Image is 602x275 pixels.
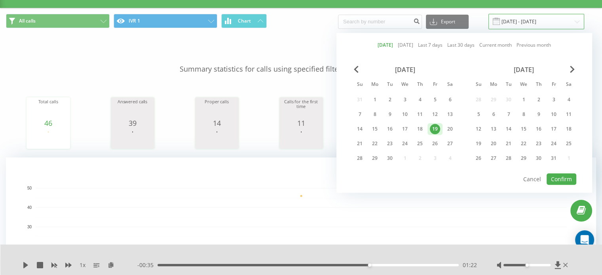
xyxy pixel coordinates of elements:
svg: A chart. [113,127,152,151]
div: 16 [534,124,544,134]
svg: A chart. [281,127,321,151]
div: 30 [385,153,395,163]
div: Thu Sep 4, 2025 [412,94,427,106]
div: Sat Sep 6, 2025 [442,94,458,106]
div: Fri Sep 5, 2025 [427,94,442,106]
button: IVR 1 [114,14,217,28]
div: Wed Sep 17, 2025 [397,123,412,135]
div: Wed Oct 22, 2025 [516,138,531,150]
div: 24 [400,138,410,149]
div: 46 [28,119,68,127]
div: 30 [534,153,544,163]
div: Sat Oct 25, 2025 [561,138,576,150]
div: 8 [518,109,529,119]
text: 50 [27,186,32,190]
div: 8 [370,109,380,119]
div: Tue Oct 21, 2025 [501,138,516,150]
div: Sat Sep 20, 2025 [442,123,458,135]
div: Sun Oct 5, 2025 [471,108,486,120]
div: Sun Sep 14, 2025 [352,123,367,135]
div: Sun Sep 28, 2025 [352,152,367,164]
span: 1 x [80,261,85,269]
abbr: Thursday [414,79,426,91]
div: 11 [281,119,321,127]
div: Mon Sep 1, 2025 [367,94,382,106]
div: 17 [400,124,410,134]
div: 19 [473,138,484,149]
button: Chart [221,14,267,28]
div: 14 [503,124,514,134]
abbr: Sunday [354,79,366,91]
div: Tue Sep 30, 2025 [382,152,397,164]
a: [DATE] [378,42,393,49]
div: Wed Oct 15, 2025 [516,123,531,135]
a: Last 30 days [447,42,475,49]
div: Wed Sep 3, 2025 [397,94,412,106]
div: 1 [518,95,529,105]
div: Tue Sep 2, 2025 [382,94,397,106]
abbr: Saturday [444,79,456,91]
abbr: Tuesday [503,79,515,91]
abbr: Sunday [473,79,484,91]
div: Proper calls [197,99,237,119]
span: Chart [238,18,251,24]
div: 13 [488,124,499,134]
div: Fri Sep 12, 2025 [427,108,442,120]
div: 21 [355,138,365,149]
div: 7 [503,109,514,119]
div: 29 [370,153,380,163]
div: 7 [355,109,365,119]
div: Wed Oct 29, 2025 [516,152,531,164]
div: Accessibility label [525,264,528,267]
div: 22 [370,138,380,149]
svg: A chart. [28,127,68,151]
div: 12 [473,124,484,134]
span: All calls [19,18,36,24]
abbr: Monday [369,79,381,91]
div: Sun Sep 7, 2025 [352,108,367,120]
div: 27 [488,153,499,163]
text: 30 [27,225,32,229]
button: All calls [6,14,110,28]
div: Wed Sep 24, 2025 [397,138,412,150]
div: Tue Oct 28, 2025 [501,152,516,164]
div: Thu Sep 11, 2025 [412,108,427,120]
div: 16 [385,124,395,134]
abbr: Wednesday [399,79,411,91]
div: Fri Oct 24, 2025 [546,138,561,150]
div: 4 [564,95,574,105]
div: 26 [430,138,440,149]
div: [DATE] [352,66,458,74]
div: Thu Oct 2, 2025 [531,94,546,106]
svg: A chart. [197,127,237,151]
div: 4 [415,95,425,105]
div: 3 [549,95,559,105]
div: Sat Oct 11, 2025 [561,108,576,120]
div: 28 [355,153,365,163]
div: [DATE] [471,66,576,74]
div: Thu Oct 16, 2025 [531,123,546,135]
div: 10 [549,109,559,119]
div: 15 [370,124,380,134]
a: Current month [479,42,512,49]
div: 25 [415,138,425,149]
div: Calls for the first time [281,99,321,119]
div: Fri Oct 10, 2025 [546,108,561,120]
div: Tue Sep 9, 2025 [382,108,397,120]
div: Accessibility label [368,264,371,267]
button: Confirm [547,173,576,185]
span: 01:22 [463,261,477,269]
div: Fri Sep 26, 2025 [427,138,442,150]
div: 25 [564,138,574,149]
div: 5 [473,109,484,119]
div: 23 [534,138,544,149]
div: Answered calls [113,99,152,119]
div: 11 [564,109,574,119]
div: 14 [197,119,237,127]
div: Sun Oct 12, 2025 [471,123,486,135]
div: Mon Oct 20, 2025 [486,138,501,150]
span: Next Month [570,66,575,73]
